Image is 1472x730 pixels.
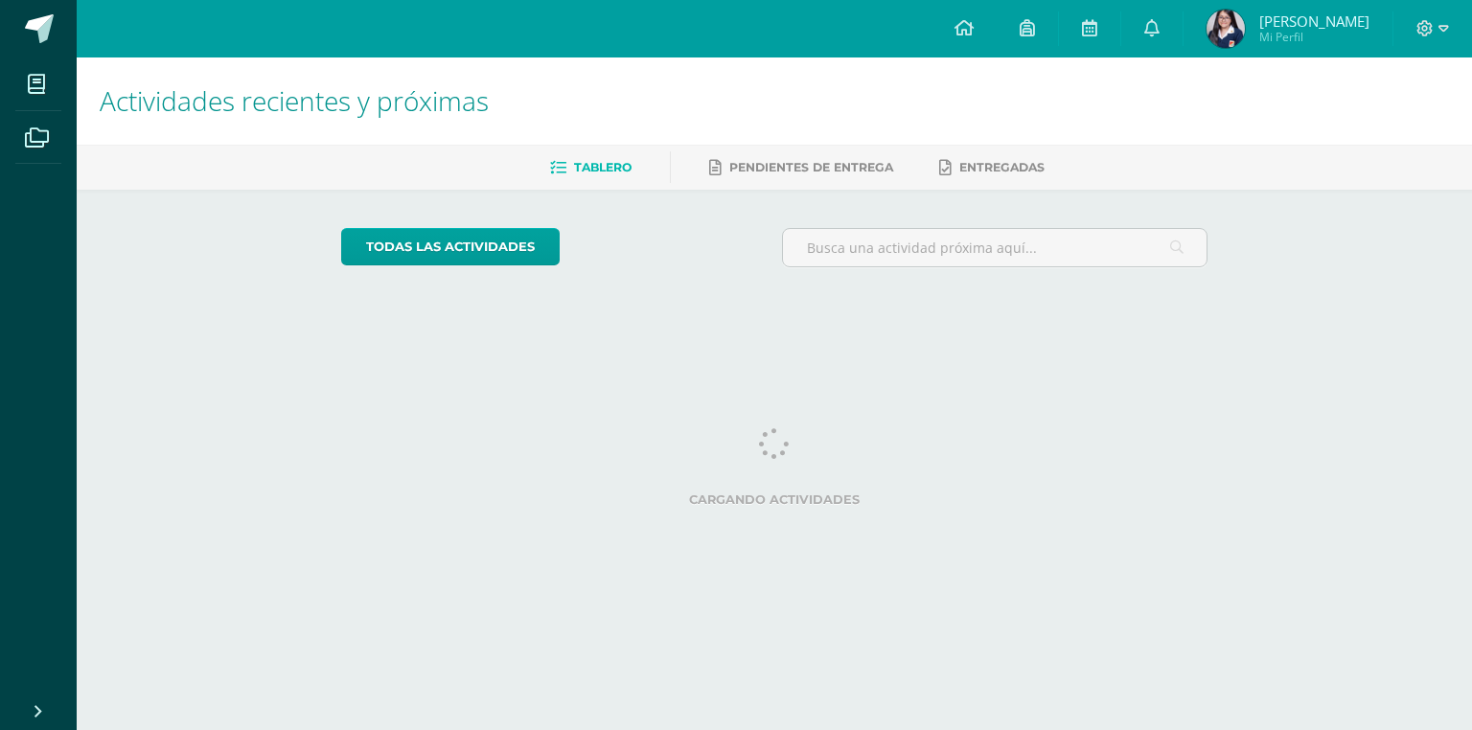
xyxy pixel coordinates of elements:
[939,152,1045,183] a: Entregadas
[574,160,632,174] span: Tablero
[100,82,489,119] span: Actividades recientes y próximas
[1259,29,1369,45] span: Mi Perfil
[783,229,1207,266] input: Busca una actividad próxima aquí...
[341,228,560,265] a: todas las Actividades
[709,152,893,183] a: Pendientes de entrega
[1259,11,1369,31] span: [PERSON_NAME]
[341,492,1208,507] label: Cargando actividades
[550,152,632,183] a: Tablero
[729,160,893,174] span: Pendientes de entrega
[1207,10,1245,48] img: 393de93c8a89279b17f83f408801ebc0.png
[959,160,1045,174] span: Entregadas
